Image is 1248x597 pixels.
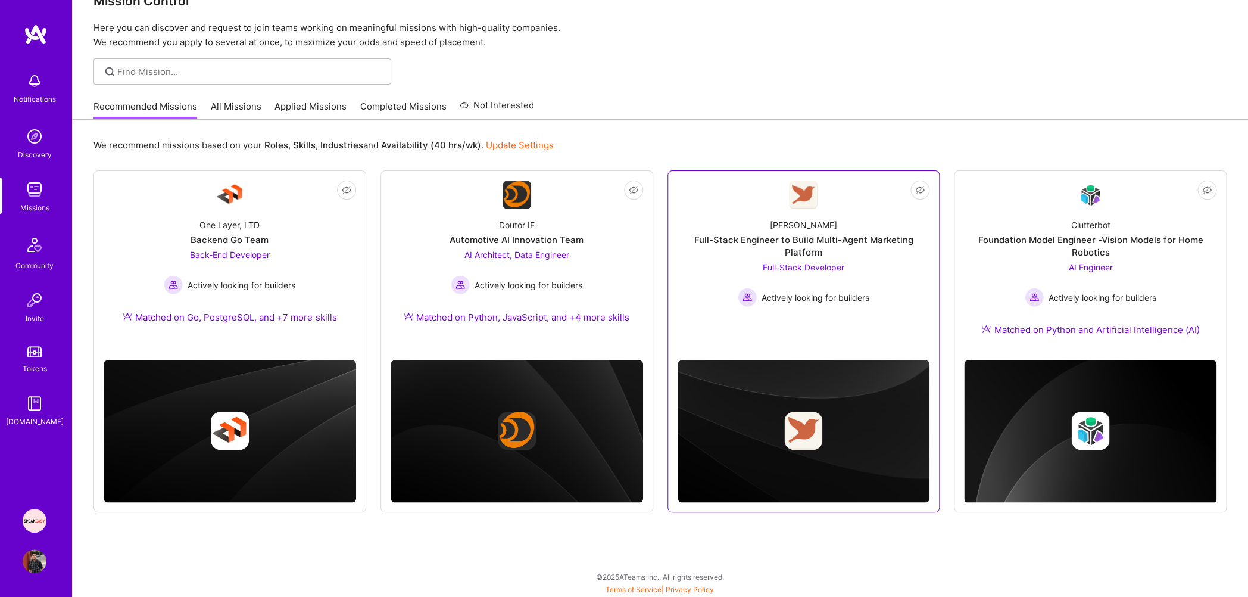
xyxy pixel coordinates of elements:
[320,139,363,151] b: Industries
[784,412,822,450] img: Company logo
[188,279,295,291] span: Actively looking for builders
[104,360,356,503] img: cover
[15,259,54,272] div: Community
[342,185,351,195] i: icon EyeClosed
[93,21,1227,49] p: Here you can discover and request to join teams working on meaningful missions with high-quality ...
[23,509,46,533] img: Speakeasy: Software Engineer to help Customers write custom functions
[763,262,844,272] span: Full-Stack Developer
[789,181,818,209] img: Company Logo
[1076,181,1105,209] img: Company Logo
[103,65,117,79] i: icon SearchGrey
[499,219,535,231] div: Doutor IE
[23,362,47,375] div: Tokens
[23,391,46,415] img: guide book
[23,549,46,573] img: User Avatar
[23,125,46,148] img: discovery
[123,312,132,321] img: Ateam Purple Icon
[117,66,382,78] input: Find Mission...
[1071,219,1110,231] div: Clutterbot
[391,181,643,338] a: Company LogoDoutor IEAutomotive AI Innovation TeamAI Architect, Data Engineer Actively looking fo...
[475,279,582,291] span: Actively looking for builders
[606,585,714,594] span: |
[26,312,44,325] div: Invite
[451,275,470,294] img: Actively looking for builders
[606,585,662,594] a: Terms of Service
[762,291,869,304] span: Actively looking for builders
[1049,291,1156,304] span: Actively looking for builders
[964,360,1216,503] img: cover
[450,234,584,246] div: Automotive AI Innovation Team
[404,311,629,324] div: Matched on Python, JavaScript, and +4 more skills
[498,412,536,450] img: Company logo
[1068,262,1112,272] span: AI Engineer
[274,100,347,120] a: Applied Missions
[123,311,336,324] div: Matched on Go, PostgreSQL, and +7 more skills
[1071,412,1109,450] img: Company logo
[360,100,447,120] a: Completed Missions
[18,148,52,161] div: Discovery
[1025,288,1044,307] img: Actively looking for builders
[20,549,49,573] a: User Avatar
[964,181,1216,350] a: Company LogoClutterbotFoundation Model Engineer -Vision Models for Home RoboticsAI Engineer Activ...
[20,231,49,259] img: Community
[71,562,1248,592] div: © 2025 ATeams Inc., All rights reserved.
[460,98,534,120] a: Not Interested
[93,139,554,151] p: We recommend missions based on your , , and .
[738,288,757,307] img: Actively looking for builders
[211,412,249,450] img: Company logo
[981,324,1199,336] div: Matched on Python and Artificial Intelligence (AI)
[14,93,56,105] div: Notifications
[391,360,643,503] img: cover
[678,181,930,337] a: Company Logo[PERSON_NAME]Full-Stack Engineer to Build Multi-Agent Marketing PlatformFull-Stack De...
[486,139,554,151] a: Update Settings
[6,415,64,428] div: [DOMAIN_NAME]
[93,100,197,120] a: Recommended Missions
[629,185,638,195] i: icon EyeClosed
[23,69,46,93] img: bell
[981,324,991,334] img: Ateam Purple Icon
[666,585,714,594] a: Privacy Policy
[20,201,49,214] div: Missions
[211,100,261,120] a: All Missions
[293,139,316,151] b: Skills
[404,312,413,321] img: Ateam Purple Icon
[24,24,48,45] img: logo
[20,509,49,533] a: Speakeasy: Software Engineer to help Customers write custom functions
[678,360,930,503] img: cover
[915,185,925,195] i: icon EyeClosed
[381,139,481,151] b: Availability (40 hrs/wk)
[27,346,42,357] img: tokens
[770,219,837,231] div: [PERSON_NAME]
[23,178,46,201] img: teamwork
[503,181,531,209] img: Company Logo
[264,139,288,151] b: Roles
[23,288,46,312] img: Invite
[191,234,269,246] div: Backend Go Team
[104,181,356,338] a: Company LogoOne Layer, LTDBackend Go TeamBack-End Developer Actively looking for buildersActively...
[464,250,569,260] span: AI Architect, Data Engineer
[1202,185,1212,195] i: icon EyeClosed
[216,181,244,209] img: Company Logo
[678,234,930,259] div: Full-Stack Engineer to Build Multi-Agent Marketing Platform
[199,219,260,231] div: One Layer, LTD
[964,234,1216,259] div: Foundation Model Engineer -Vision Models for Home Robotics
[164,275,183,294] img: Actively looking for builders
[190,250,270,260] span: Back-End Developer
